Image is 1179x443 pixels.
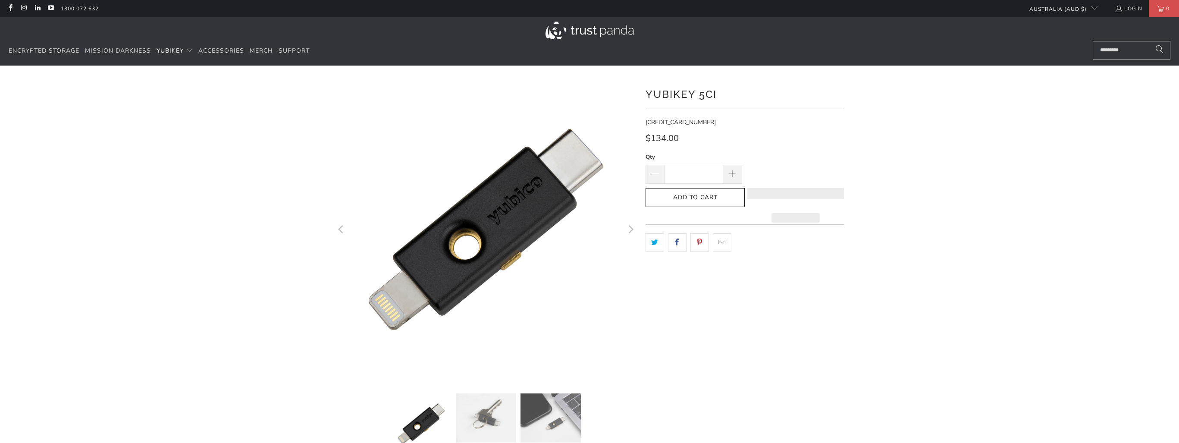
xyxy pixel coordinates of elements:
[1115,4,1142,13] a: Login
[20,5,27,12] a: Trust Panda Australia on Instagram
[624,79,637,380] button: Next
[85,47,151,55] span: Mission Darkness
[157,47,184,55] span: YubiKey
[157,41,193,61] summary: YubiKey
[61,4,99,13] a: 1300 072 632
[47,5,54,12] a: Trust Panda Australia on YouTube
[6,5,14,12] a: Trust Panda Australia on Facebook
[198,47,244,55] span: Accessories
[456,393,516,443] img: YubiKey 5Ci - Trust Panda
[655,194,736,201] span: Add to Cart
[646,118,716,126] span: [CREDIT_CARD_NUMBER]
[250,47,273,55] span: Merch
[1149,41,1170,60] button: Search
[85,41,151,61] a: Mission Darkness
[646,152,742,162] label: Qty
[646,85,844,102] h1: YubiKey 5Ci
[1093,41,1170,60] input: Search...
[279,47,310,55] span: Support
[34,5,41,12] a: Trust Panda Australia on LinkedIn
[9,47,79,55] span: Encrypted Storage
[250,41,273,61] a: Merch
[521,393,581,443] img: YubiKey 5Ci - Trust Panda
[646,188,745,207] button: Add to Cart
[198,41,244,61] a: Accessories
[690,233,709,251] a: Share this on Pinterest
[335,79,348,380] button: Previous
[713,233,731,251] a: Email this to a friend
[646,233,664,251] a: Share this on Twitter
[9,41,310,61] nav: Translation missing: en.navigation.header.main_nav
[546,22,634,39] img: Trust Panda Australia
[335,79,637,380] a: YubiKey 5Ci - Trust Panda
[646,132,679,144] span: $134.00
[279,41,310,61] a: Support
[9,41,79,61] a: Encrypted Storage
[668,233,687,251] a: Share this on Facebook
